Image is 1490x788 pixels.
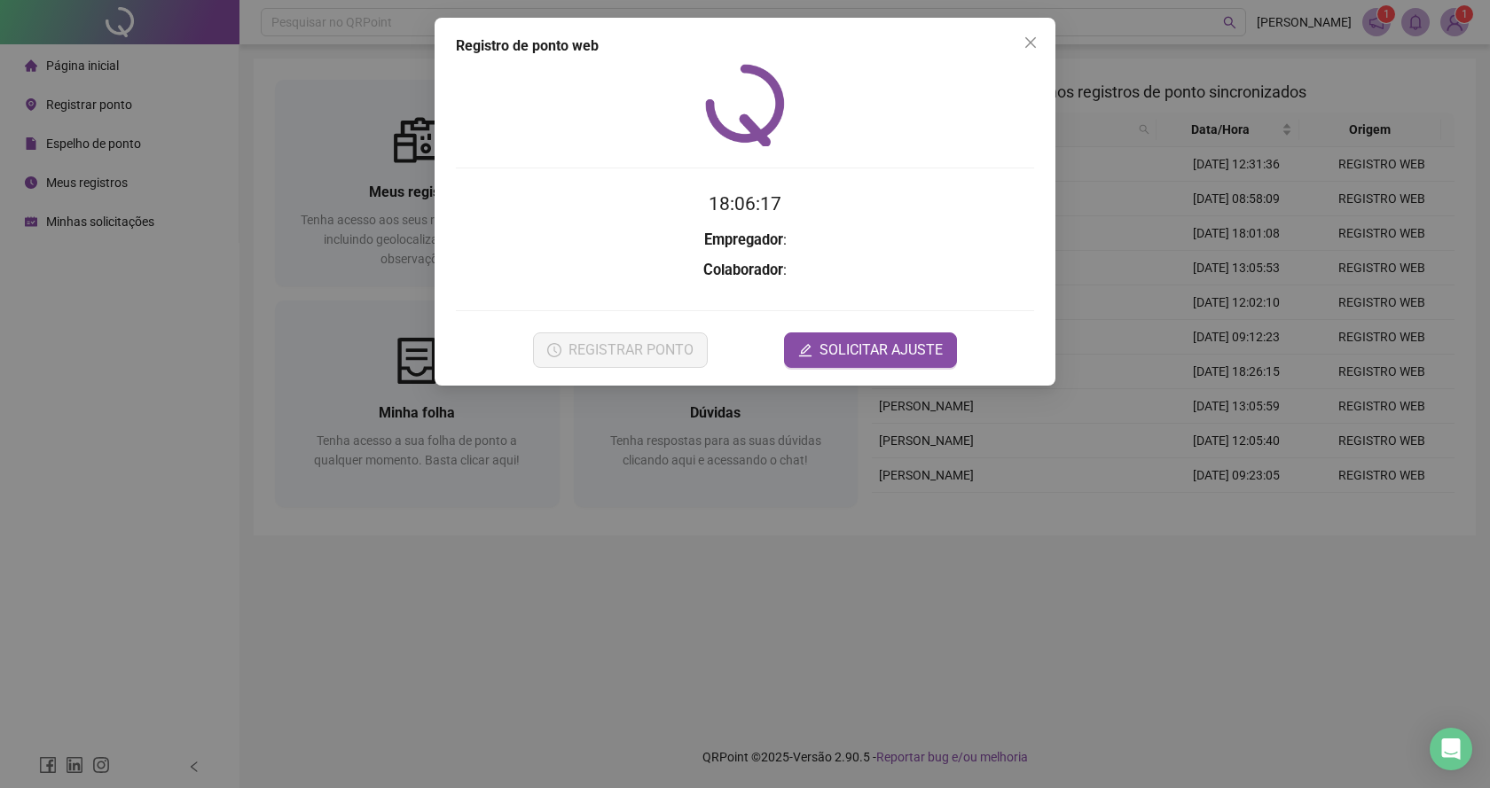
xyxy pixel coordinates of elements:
[704,231,783,248] strong: Empregador
[819,339,943,361] span: SOLICITAR AJUSTE
[798,343,812,357] span: edit
[456,259,1034,282] h3: :
[784,332,957,368] button: editSOLICITAR AJUSTE
[533,332,708,368] button: REGISTRAR PONTO
[709,193,781,215] time: 18:06:17
[456,229,1034,252] h3: :
[705,64,785,146] img: QRPoint
[1430,728,1472,770] div: Open Intercom Messenger
[1016,28,1045,57] button: Close
[703,261,783,278] strong: Colaborador
[456,35,1034,57] div: Registro de ponto web
[1023,35,1038,50] span: close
